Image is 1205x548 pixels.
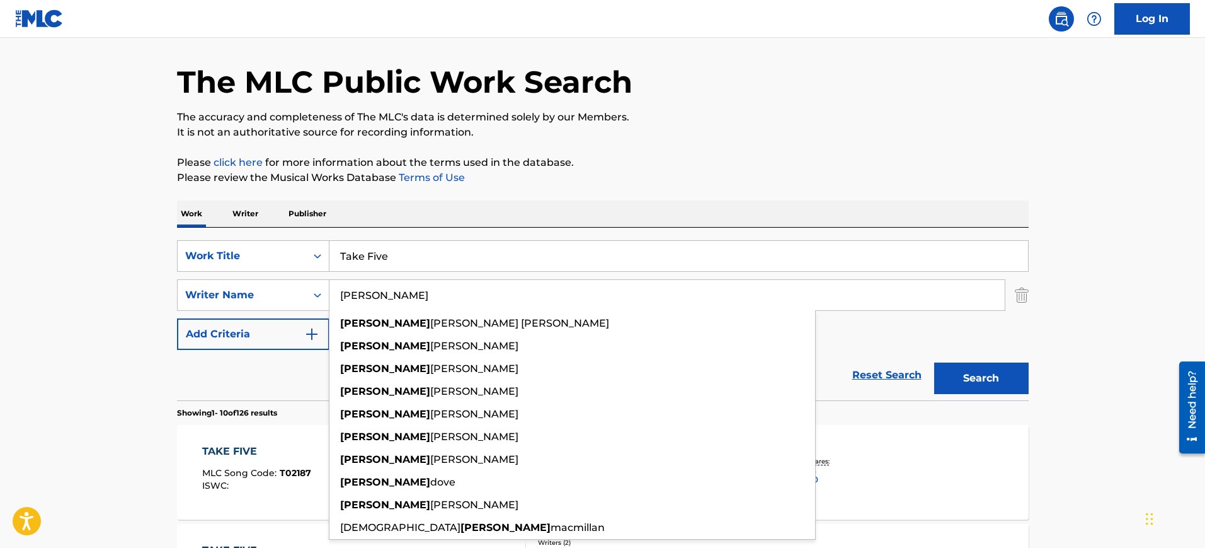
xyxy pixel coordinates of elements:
strong: [PERSON_NAME] [340,408,430,420]
strong: [PERSON_NAME] [340,363,430,375]
span: [PERSON_NAME] [430,453,518,465]
span: MLC Song Code : [202,467,280,479]
strong: [PERSON_NAME] [340,340,430,352]
p: The accuracy and completeness of The MLC's data is determined solely by our Members. [177,110,1029,125]
span: [PERSON_NAME] [430,385,518,397]
strong: [PERSON_NAME] [460,522,551,533]
span: dove [430,476,455,488]
p: Please review the Musical Works Database [177,170,1029,185]
span: [PERSON_NAME] [430,340,518,352]
img: MLC Logo [15,9,64,28]
span: [PERSON_NAME] [PERSON_NAME] [430,317,609,329]
p: Please for more information about the terms used in the database. [177,155,1029,170]
strong: [PERSON_NAME] [340,431,430,443]
button: Search [934,363,1029,394]
strong: [PERSON_NAME] [340,385,430,397]
img: search [1054,11,1069,26]
iframe: Resource Center [1170,357,1205,458]
strong: [PERSON_NAME] [340,476,430,488]
a: Terms of Use [396,172,465,184]
p: Showing 1 - 10 of 126 results [177,407,277,419]
span: T02187 [280,467,311,479]
p: It is not an authoritative source for recording information. [177,125,1029,140]
img: Delete Criterion [1015,279,1029,311]
img: help [1087,11,1102,26]
a: Reset Search [846,361,928,389]
p: Work [177,201,206,227]
a: TAKE FIVEMLC Song Code:T02187ISWC:Writers (1)[PERSON_NAME]Recording Artists (11062)THE [PERSON_NA... [177,425,1029,520]
div: Writer Name [185,288,299,303]
strong: [PERSON_NAME] [340,317,430,329]
span: [DEMOGRAPHIC_DATA] [340,522,460,533]
p: Publisher [285,201,330,227]
span: macmillan [551,522,605,533]
h1: The MLC Public Work Search [177,63,632,101]
strong: [PERSON_NAME] [340,453,430,465]
span: [PERSON_NAME] [430,363,518,375]
img: 9d2ae6d4665cec9f34b9.svg [304,327,319,342]
span: [PERSON_NAME] [430,431,518,443]
div: Drag [1146,500,1153,538]
button: Add Criteria [177,318,329,350]
div: TAKE FIVE [202,444,311,459]
span: [PERSON_NAME] [430,408,518,420]
p: Writer [229,201,262,227]
div: Help [1082,6,1107,32]
span: [PERSON_NAME] [430,499,518,511]
form: Search Form [177,240,1029,400]
a: Log In [1114,3,1190,35]
a: Public Search [1049,6,1074,32]
div: Writers ( 2 ) [538,538,728,547]
strong: [PERSON_NAME] [340,499,430,511]
span: ISWC : [202,480,232,491]
iframe: Chat Widget [1142,487,1205,548]
div: Work Title [185,248,299,264]
a: click here [214,156,263,168]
